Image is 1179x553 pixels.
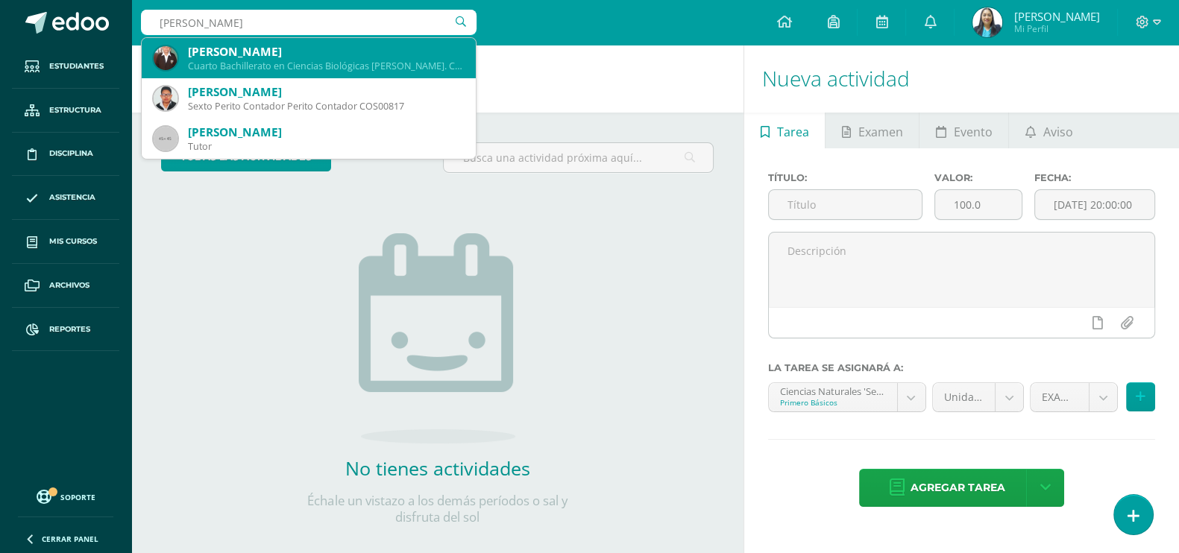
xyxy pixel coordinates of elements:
img: 45x45 [154,127,177,151]
span: EXAMEN (30.0pts) [1042,383,1078,411]
label: Valor: [934,172,1022,183]
a: Estructura [12,89,119,133]
img: 9655a7380c7b2a1698e38c55a40c94f2.png [154,46,177,70]
input: Título [769,190,922,219]
span: Examen [858,114,903,150]
a: Soporte [18,486,113,506]
span: Disciplina [49,148,93,159]
h1: Nueva actividad [762,45,1161,113]
span: Reportes [49,323,90,335]
div: Ciencias Naturales 'Sección Única' [780,383,886,397]
span: Estructura [49,104,101,116]
span: Soporte [60,492,95,502]
img: dc7d38de1d5b52360c8bb618cee5abea.png [972,7,1002,37]
span: Estudiantes [49,60,104,72]
span: [PERSON_NAME] [1013,9,1099,24]
p: Échale un vistazo a los demás períodos o sal y disfruta del sol [288,493,586,525]
input: Puntos máximos [935,190,1022,219]
span: Archivos [49,279,89,291]
a: Mis cursos [12,220,119,264]
label: La tarea se asignará a: [768,362,1155,373]
label: Fecha: [1034,172,1155,183]
span: Unidad 4 [944,383,984,411]
div: [PERSON_NAME] [188,44,464,60]
a: Reportes [12,308,119,352]
div: Cuarto Bachillerato en Ciencias Biológicas [PERSON_NAME]. CCLL en Ciencias Biológicas COS00725 [188,60,464,72]
span: Mis cursos [49,236,97,247]
div: Primero Básicos [780,397,886,408]
h2: No tienes actividades [288,455,586,481]
span: Tarea [777,114,809,150]
a: Ciencias Naturales 'Sección Única'Primero Básicos [769,383,925,411]
a: Archivos [12,264,119,308]
span: Cerrar panel [42,534,98,544]
input: Fecha de entrega [1035,190,1154,219]
a: EXAMEN (30.0pts) [1031,383,1117,411]
div: [PERSON_NAME] [188,84,464,100]
label: Título: [768,172,922,183]
span: Asistencia [49,192,95,203]
a: Aviso [1009,113,1089,148]
img: no_activities.png [359,233,515,443]
div: Tutor [188,140,464,153]
div: [PERSON_NAME] [188,124,464,140]
a: Examen [826,113,919,148]
a: Estudiantes [12,45,119,89]
a: Unidad 4 [933,383,1024,411]
input: Busca un usuario... [141,10,477,35]
img: a7967b95c85d387c7e5d938d4305797f.png [154,86,177,110]
a: Disciplina [12,133,119,177]
span: Agregar tarea [911,470,1005,506]
div: Sexto Perito Contador Perito Contador COS00817 [188,100,464,113]
span: Evento [954,114,993,150]
span: Aviso [1043,114,1073,150]
a: Asistencia [12,176,119,220]
input: Busca una actividad próxima aquí... [444,143,712,172]
a: Tarea [744,113,825,148]
span: Mi Perfil [1013,22,1099,35]
a: Evento [919,113,1008,148]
